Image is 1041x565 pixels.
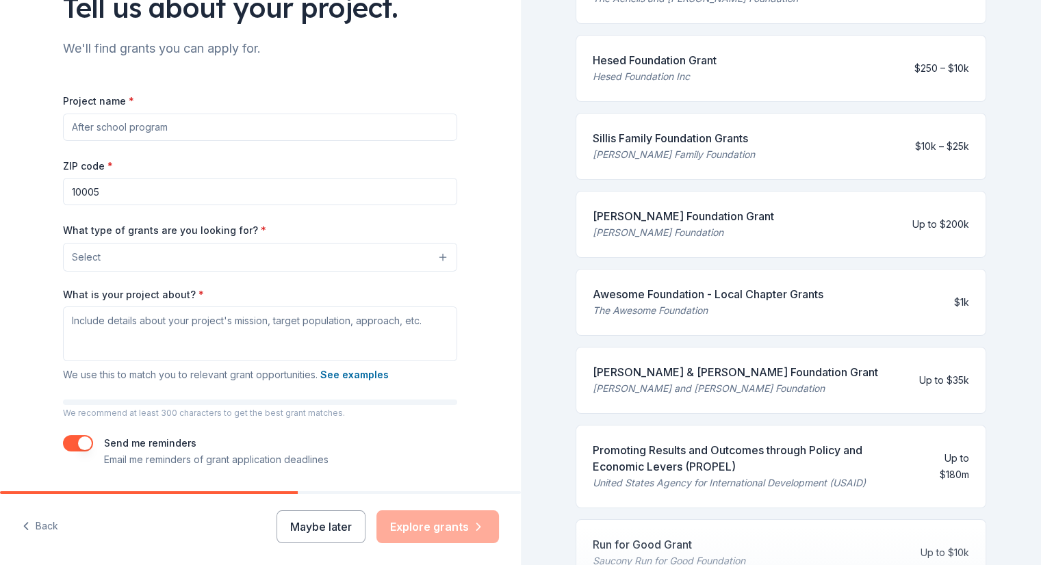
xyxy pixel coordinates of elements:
div: The Awesome Foundation [593,302,823,319]
button: Select [63,243,457,272]
div: [PERSON_NAME] Family Foundation [593,146,755,163]
div: [PERSON_NAME] Foundation Grant [593,208,774,224]
div: $250 – $10k [914,60,969,77]
label: ZIP code [63,159,113,173]
button: See examples [320,367,389,383]
label: Project name [63,94,134,108]
div: Promoting Results and Outcomes through Policy and Economic Levers (PROPEL) [593,442,914,475]
div: United States Agency for International Development (USAID) [593,475,914,491]
label: What type of grants are you looking for? [63,224,266,237]
button: Maybe later [277,510,365,543]
span: We use this to match you to relevant grant opportunities. [63,369,389,380]
span: Select [72,249,101,265]
div: We'll find grants you can apply for. [63,38,457,60]
button: Back [22,512,58,541]
div: Up to $200k [912,216,969,233]
input: After school program [63,114,457,141]
div: Awesome Foundation - Local Chapter Grants [593,286,823,302]
p: Email me reminders of grant application deadlines [104,451,329,468]
div: Hesed Foundation Inc [593,68,717,85]
div: Sillis Family Foundation Grants [593,130,755,146]
label: What is your project about? [63,288,204,302]
div: [PERSON_NAME] and [PERSON_NAME] Foundation [593,380,878,397]
div: Hesed Foundation Grant [593,52,717,68]
div: [PERSON_NAME] & [PERSON_NAME] Foundation Grant [593,364,878,380]
input: 12345 (U.S. only) [63,178,457,205]
p: We recommend at least 300 characters to get the best grant matches. [63,408,457,419]
div: Up to $35k [919,372,969,389]
div: [PERSON_NAME] Foundation [593,224,774,241]
div: $1k [954,294,969,311]
label: Send me reminders [104,437,196,449]
div: Up to $180m [925,450,969,483]
div: $10k – $25k [915,138,969,155]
